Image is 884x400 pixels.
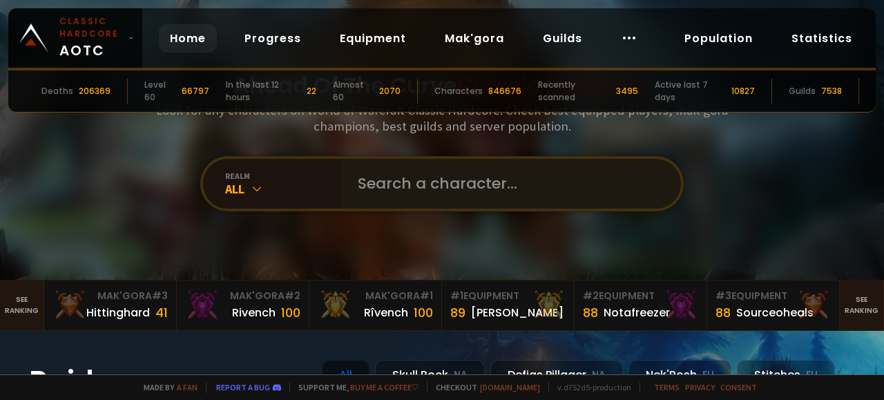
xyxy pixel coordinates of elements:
[583,303,598,322] div: 88
[375,360,485,390] div: Skull Rock
[281,303,300,322] div: 100
[216,382,270,392] a: Report a bug
[225,181,341,197] div: All
[480,382,540,392] a: [DOMAIN_NAME]
[79,85,110,97] div: 206369
[233,24,312,53] a: Progress
[152,289,168,303] span: # 3
[232,304,276,321] div: Rivench
[59,15,123,40] small: Classic Hardcore
[702,368,714,382] small: EU
[434,24,515,53] a: Mak'gora
[454,368,468,382] small: NA
[59,15,123,61] span: AOTC
[414,303,433,322] div: 100
[592,368,606,382] small: NA
[322,360,369,390] div: All
[821,85,842,97] div: 7538
[427,382,540,392] span: Checkout
[789,85,816,97] div: Guilds
[41,85,73,97] div: Deaths
[226,79,301,104] div: In the last 12 hours
[155,303,168,322] div: 41
[736,304,814,321] div: Sourceoheals
[86,304,150,321] div: Hittinghard
[350,382,419,392] a: Buy me a coffee
[655,79,726,104] div: Active last 7 days
[364,304,408,321] div: Rîvench
[225,171,341,181] div: realm
[628,360,731,390] div: Nek'Rosh
[548,382,631,392] span: v. d752d5 - production
[604,304,670,321] div: Notafreezer
[434,85,483,97] div: Characters
[177,382,198,392] a: a fan
[185,289,300,303] div: Mak'Gora
[780,24,863,53] a: Statistics
[309,280,442,330] a: Mak'Gora#1Rîvench100
[307,85,316,97] div: 22
[488,85,521,97] div: 846676
[840,280,884,330] a: Seeranking
[450,303,465,322] div: 89
[715,303,731,322] div: 88
[720,382,757,392] a: Consent
[159,24,217,53] a: Home
[731,85,755,97] div: 10827
[715,289,831,303] div: Equipment
[654,382,680,392] a: Terms
[673,24,764,53] a: Population
[182,85,209,97] div: 66797
[151,102,733,134] h3: Look for any characters on World of Warcraft Classic Hardcore. Check best equipped players, mak'g...
[144,79,176,104] div: Level 60
[44,280,177,330] a: Mak'Gora#3Hittinghard41
[450,289,566,303] div: Equipment
[285,289,300,303] span: # 2
[318,289,433,303] div: Mak'Gora
[538,79,610,104] div: Recently scanned
[177,280,309,330] a: Mak'Gora#2Rivench100
[379,85,401,97] div: 2070
[715,289,731,303] span: # 3
[52,289,168,303] div: Mak'Gora
[442,280,575,330] a: #1Equipment89[PERSON_NAME]
[583,289,698,303] div: Equipment
[289,382,419,392] span: Support me,
[329,24,417,53] a: Equipment
[490,360,623,390] div: Defias Pillager
[616,85,638,97] div: 3495
[8,8,142,68] a: Classic HardcoreAOTC
[737,360,835,390] div: Stitches
[707,280,840,330] a: #3Equipment88Sourceoheals
[135,382,198,392] span: Made by
[420,289,433,303] span: # 1
[575,280,707,330] a: #2Equipment88Notafreezer
[583,289,599,303] span: # 2
[685,382,715,392] a: Privacy
[806,368,818,382] small: EU
[471,304,564,321] div: [PERSON_NAME]
[333,79,374,104] div: Almost 60
[349,159,664,209] input: Search a character...
[532,24,593,53] a: Guilds
[450,289,463,303] span: # 1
